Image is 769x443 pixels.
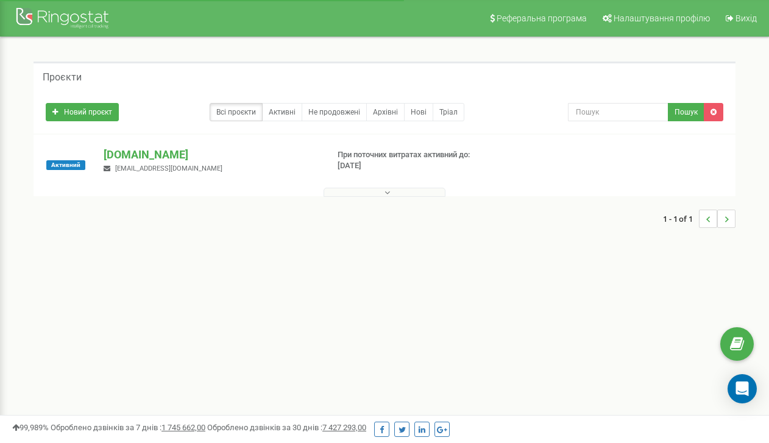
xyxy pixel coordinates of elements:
div: Open Intercom Messenger [728,374,757,403]
u: 7 427 293,00 [322,423,366,432]
a: Архівні [366,103,405,121]
a: Новий проєкт [46,103,119,121]
a: Всі проєкти [210,103,263,121]
a: Не продовжені [302,103,367,121]
h5: Проєкти [43,72,82,83]
input: Пошук [568,103,669,121]
a: Активні [262,103,302,121]
span: Налаштування профілю [614,13,710,23]
span: 99,989% [12,423,49,432]
span: Реферальна програма [497,13,587,23]
nav: ... [663,197,735,240]
p: При поточних витратах активний до: [DATE] [338,149,494,172]
button: Пошук [668,103,704,121]
u: 1 745 662,00 [161,423,205,432]
p: [DOMAIN_NAME] [104,147,317,163]
span: [EMAIL_ADDRESS][DOMAIN_NAME] [115,165,222,172]
span: Активний [46,160,85,170]
span: Оброблено дзвінків за 7 днів : [51,423,205,432]
a: Тріал [433,103,464,121]
span: Вихід [735,13,757,23]
span: 1 - 1 of 1 [663,210,699,228]
a: Нові [404,103,433,121]
span: Оброблено дзвінків за 30 днів : [207,423,366,432]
